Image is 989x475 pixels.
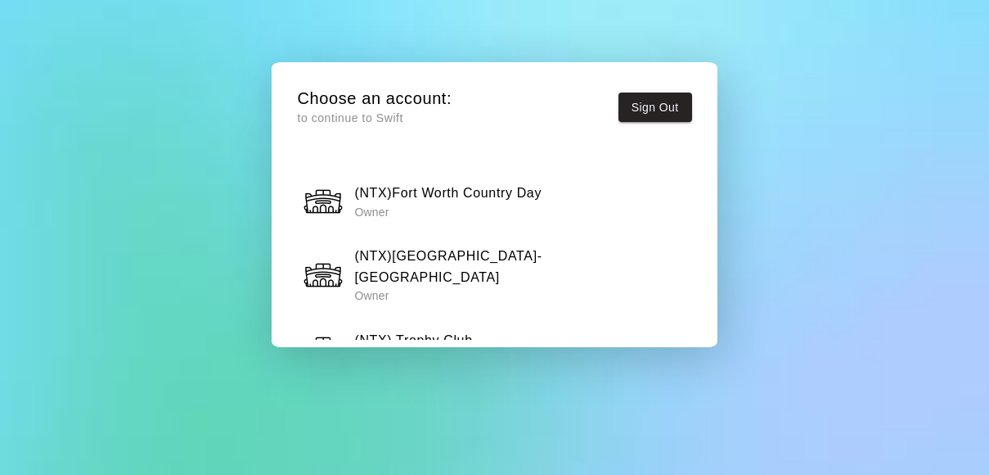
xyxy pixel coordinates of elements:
[354,246,686,287] h6: (NTX)[GEOGRAPHIC_DATA]-[GEOGRAPHIC_DATA]
[354,330,472,351] h6: (NTX) Trophy Club
[297,240,691,310] button: (NTX)Fort Worth-Central(NTX)[GEOGRAPHIC_DATA]-[GEOGRAPHIC_DATA] Owner
[303,181,344,222] img: (NTX)Fort Worth Country Day
[303,328,344,369] img: (NTX) Trophy Club
[297,323,691,374] button: (NTX) Trophy Club(NTX) Trophy Club
[297,88,452,110] h5: Choose an account:
[354,204,542,220] p: Owner
[354,287,686,304] p: Owner
[297,175,691,227] button: (NTX)Fort Worth Country Day(NTX)Fort Worth Country Day Owner
[618,93,692,123] button: Sign Out
[297,110,452,127] p: to continue to Swift
[303,255,344,296] img: (NTX)Fort Worth-Central
[354,183,542,204] h6: (NTX)Fort Worth Country Day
